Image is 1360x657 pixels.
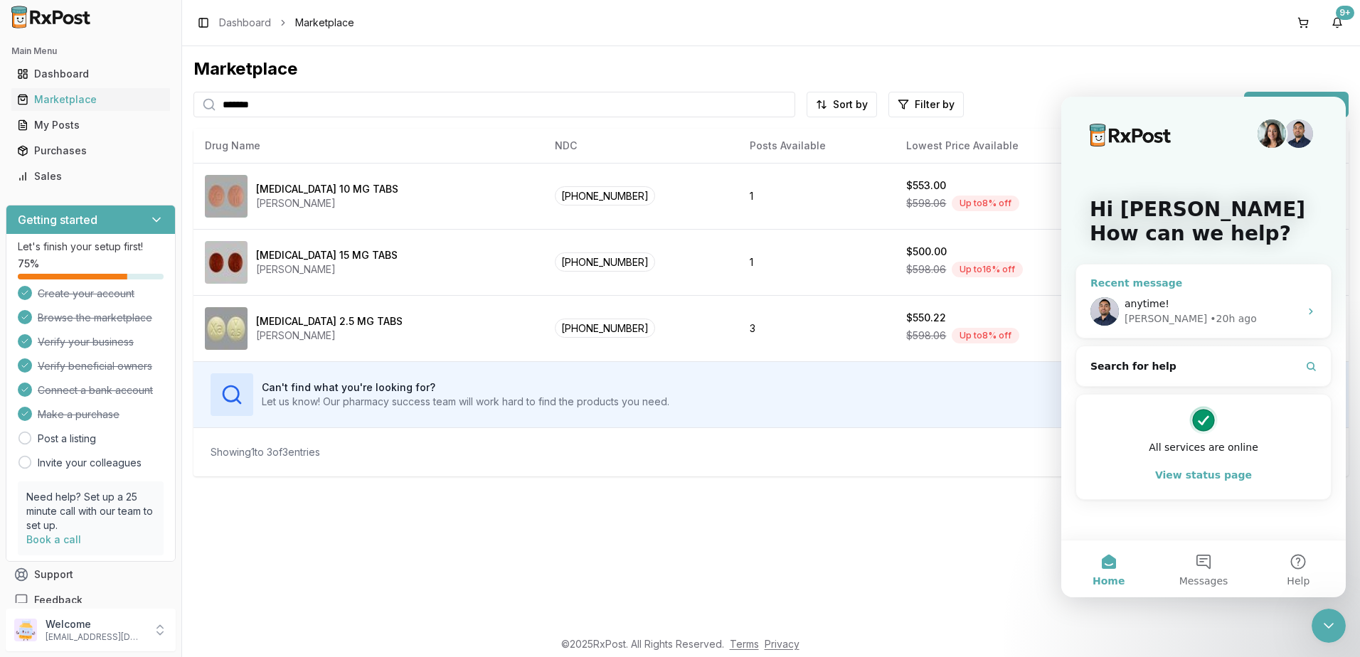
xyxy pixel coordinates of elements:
div: [PERSON_NAME] [256,196,398,210]
div: [MEDICAL_DATA] 10 MG TABS [256,182,398,196]
a: Privacy [765,638,799,650]
button: Marketplace [6,88,176,111]
img: RxPost Logo [6,6,97,28]
div: Showing 1 to 3 of 3 entries [211,445,320,459]
img: Xarelto 15 MG TABS [205,241,248,284]
p: Let's finish your setup first! [18,240,164,254]
p: Welcome [46,617,144,631]
button: List new post [1244,92,1349,117]
th: Drug Name [193,129,543,163]
a: Terms [730,638,759,650]
span: 75 % [18,257,39,271]
p: Need help? Set up a 25 minute call with our team to set up. [26,490,155,533]
span: Feedback [34,593,83,607]
span: Connect a bank account [38,383,153,397]
td: 3 [738,295,895,361]
a: Book a call [26,533,81,545]
div: Purchases [17,144,164,158]
button: Dashboard [6,63,176,85]
div: $550.22 [906,311,946,325]
span: $598.06 [906,328,946,343]
h3: Getting started [18,211,97,228]
h3: Can't find what you're looking for? [262,380,669,395]
img: Xarelto 10 MG TABS [205,175,248,218]
iframe: Intercom live chat [1312,609,1346,643]
a: Dashboard [219,16,271,30]
span: Marketplace [295,16,354,30]
span: Verify your business [38,335,134,349]
td: 1 [738,163,895,229]
span: Sort by [833,97,868,112]
span: $598.06 [906,262,946,277]
div: [MEDICAL_DATA] 2.5 MG TABS [256,314,403,328]
p: Let us know! Our pharmacy success team will work hard to find the products you need. [262,395,669,409]
a: My Posts [11,112,170,138]
nav: breadcrumb [219,16,354,30]
div: Up to 8 % off [952,328,1019,343]
div: Dashboard [17,67,164,81]
span: [PHONE_NUMBER] [555,252,655,272]
span: Make a purchase [38,407,119,422]
a: Sales [11,164,170,189]
div: $553.00 [906,178,946,193]
th: Posts Available [738,129,895,163]
span: $598.06 [906,196,946,210]
div: Up to 8 % off [952,196,1019,211]
button: Feedback [6,587,176,613]
div: My Posts [17,118,164,132]
h2: Main Menu [11,46,170,57]
div: [PERSON_NAME] [256,262,398,277]
div: Up to 16 % off [952,262,1023,277]
div: Marketplace [193,58,1349,80]
th: Lowest Price Available [895,129,1116,163]
button: Sales [6,165,176,188]
div: Sales [17,169,164,183]
span: Verify beneficial owners [38,359,152,373]
img: User avatar [14,619,37,641]
span: Create your account [38,287,134,301]
span: [PHONE_NUMBER] [555,319,655,338]
td: 1 [738,229,895,295]
span: Browse the marketplace [38,311,152,325]
button: Purchases [6,139,176,162]
span: List new post [1270,96,1340,113]
div: Marketplace [17,92,164,107]
button: Sort by [807,92,877,117]
span: [PHONE_NUMBER] [555,186,655,205]
a: Invite your colleagues [38,456,142,470]
button: 9+ [1326,11,1349,34]
div: [MEDICAL_DATA] 15 MG TABS [256,248,398,262]
a: Dashboard [11,61,170,87]
p: [EMAIL_ADDRESS][DOMAIN_NAME] [46,631,144,643]
a: Marketplace [11,87,170,112]
button: My Posts [6,114,176,137]
div: [PERSON_NAME] [256,328,403,343]
a: Purchases [11,138,170,164]
span: Filter by [915,97,955,112]
th: NDC [543,129,738,163]
button: Support [6,562,176,587]
a: Post a listing [38,432,96,446]
div: 9+ [1336,6,1354,20]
